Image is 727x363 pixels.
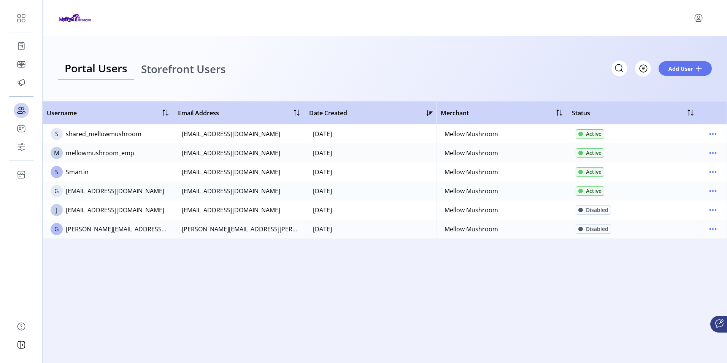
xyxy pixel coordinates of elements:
span: Status [572,108,590,118]
span: Storefront Users [141,64,226,74]
div: mellowmushroom_emp [66,148,134,158]
span: Active [586,187,602,195]
span: Disabled [586,225,608,233]
button: menu [707,128,719,140]
button: menu [707,223,719,235]
button: menu [707,204,719,216]
button: Filter Button [635,61,651,76]
div: [EMAIL_ADDRESS][DOMAIN_NAME] [182,167,280,177]
button: menu [707,147,719,159]
span: G [54,186,59,196]
span: M [54,148,59,158]
td: [DATE] [305,201,436,220]
span: Disabled [586,206,608,214]
span: Email Address [178,108,219,118]
div: [EMAIL_ADDRESS][DOMAIN_NAME] [182,148,280,158]
span: Date Created [309,108,347,118]
span: G [54,224,59,234]
td: [DATE] [305,220,436,239]
td: [DATE] [305,143,436,162]
td: [DATE] [305,181,436,201]
span: Active [586,168,602,176]
button: menu [707,166,719,178]
span: Username [47,108,77,118]
button: menu [692,12,705,24]
div: Mellow Mushroom [444,167,498,177]
button: menu [707,185,719,197]
div: [EMAIL_ADDRESS][DOMAIN_NAME] [182,186,280,196]
div: [EMAIL_ADDRESS][DOMAIN_NAME] [66,205,164,215]
span: J [56,205,57,215]
div: Mellow Mushroom [444,205,498,215]
span: Portal Users [65,63,127,73]
span: Active [586,130,602,138]
div: [EMAIL_ADDRESS][DOMAIN_NAME] [182,129,280,139]
td: [DATE] [305,162,436,181]
button: Add User [659,61,712,76]
div: Mellow Mushroom [444,186,498,196]
span: Active [586,149,602,157]
span: Add User [668,65,693,73]
div: Mellow Mushroom [444,129,498,139]
span: S [55,129,59,139]
div: [EMAIL_ADDRESS][DOMAIN_NAME] [182,205,280,215]
a: Storefront Users [134,57,233,81]
a: Portal Users [58,57,134,81]
img: logo [58,7,92,29]
div: Smartin [66,167,89,177]
div: [EMAIL_ADDRESS][DOMAIN_NAME] [66,186,164,196]
div: shared_mellowmushroom [66,129,141,139]
td: [DATE] [305,124,436,143]
div: Mellow Mushroom [444,148,498,158]
span: S [55,167,59,177]
span: Merchant [441,108,469,118]
div: Mellow Mushroom [444,224,498,234]
input: Search [611,61,627,76]
div: [PERSON_NAME][EMAIL_ADDRESS][PERSON_NAME][DOMAIN_NAME] [66,224,166,234]
div: [PERSON_NAME][EMAIL_ADDRESS][PERSON_NAME][DOMAIN_NAME] [182,224,297,234]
